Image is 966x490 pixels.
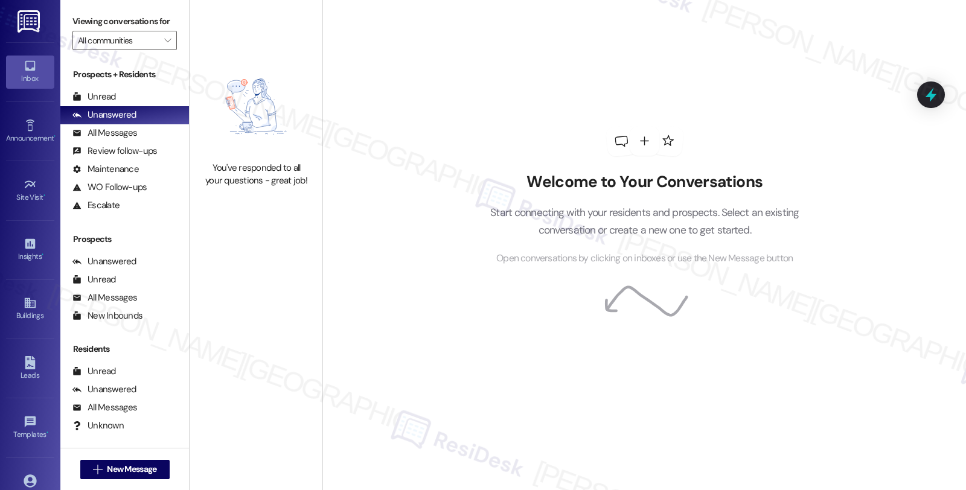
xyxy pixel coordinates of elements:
[472,204,817,238] p: Start connecting with your residents and prospects. Select an existing conversation or create a n...
[18,10,42,33] img: ResiDesk Logo
[72,419,124,432] div: Unknown
[6,174,54,207] a: Site Visit •
[72,181,147,194] div: WO Follow-ups
[42,250,43,259] span: •
[6,293,54,325] a: Buildings
[78,31,158,50] input: All communities
[6,56,54,88] a: Inbox
[80,460,170,479] button: New Message
[72,401,137,414] div: All Messages
[72,109,136,121] div: Unanswered
[60,233,189,246] div: Prospects
[60,68,189,81] div: Prospects + Residents
[46,428,48,437] span: •
[6,352,54,385] a: Leads
[72,91,116,103] div: Unread
[496,251,793,266] span: Open conversations by clicking on inboxes or use the New Message button
[72,273,116,286] div: Unread
[72,163,139,176] div: Maintenance
[72,145,157,157] div: Review follow-ups
[72,255,136,268] div: Unanswered
[60,343,189,355] div: Residents
[54,132,56,141] span: •
[72,127,137,139] div: All Messages
[72,383,136,396] div: Unanswered
[472,173,817,192] h2: Welcome to Your Conversations
[93,465,102,474] i: 
[203,57,309,155] img: empty-state
[72,199,120,212] div: Escalate
[6,412,54,444] a: Templates •
[203,162,309,188] div: You've responded to all your questions - great job!
[72,310,142,322] div: New Inbounds
[43,191,45,200] span: •
[72,365,116,378] div: Unread
[107,463,156,476] span: New Message
[164,36,171,45] i: 
[72,291,137,304] div: All Messages
[72,12,177,31] label: Viewing conversations for
[6,234,54,266] a: Insights •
